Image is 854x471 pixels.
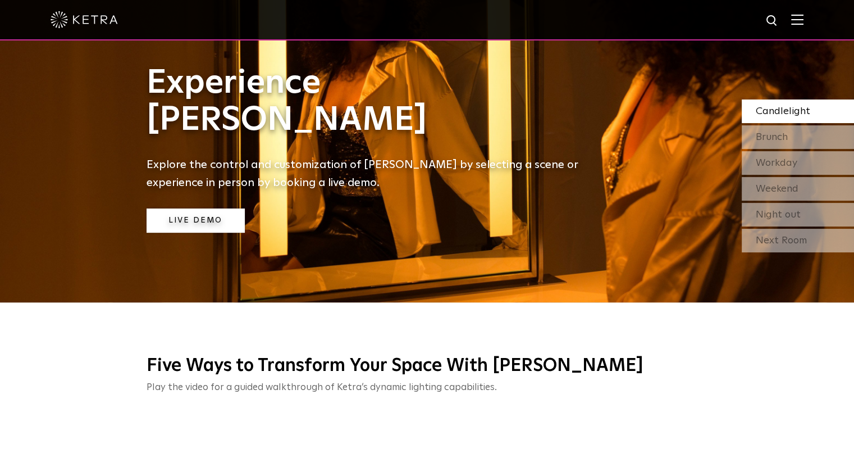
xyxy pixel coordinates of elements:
[756,158,797,168] span: Workday
[147,355,708,378] h3: Five Ways to Transform Your Space With [PERSON_NAME]
[147,65,596,139] h1: Experience [PERSON_NAME]
[147,209,245,233] a: Live Demo
[742,229,854,252] div: Next Room
[147,156,596,192] h5: Explore the control and customization of [PERSON_NAME] by selecting a scene or experience in pers...
[51,11,118,28] img: ketra-logo-2019-white
[765,14,779,28] img: search icon
[756,132,788,142] span: Brunch
[147,383,497,392] span: Play the video for a guided walkthrough of Ketra’s dynamic lighting capabilities.
[756,106,810,116] span: Candlelight
[756,184,798,194] span: Weekend
[756,210,801,220] span: Night out
[791,14,803,25] img: Hamburger%20Nav.svg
